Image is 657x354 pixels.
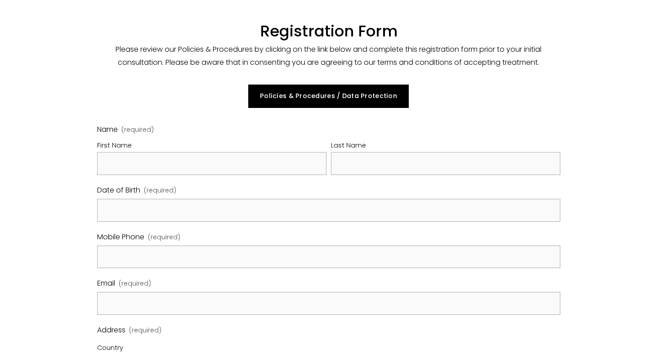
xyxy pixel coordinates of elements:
span: (required) [119,278,151,290]
span: (required) [144,185,176,197]
span: Email [97,277,115,290]
span: (required) [129,327,161,333]
div: Last Name [331,140,560,152]
span: (required) [148,232,180,243]
div: First Name [97,140,326,152]
a: Policies & Procedures / Data Protection [248,85,409,108]
span: (required) [121,126,154,133]
span: Date of Birth [97,184,140,197]
span: Name [97,123,118,136]
span: Mobile Phone [97,231,144,244]
span: Address [97,324,125,337]
p: Please review our Policies & Procedures by clicking on the link below and complete this registrat... [97,43,560,69]
h1: Registration Form [97,22,560,40]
